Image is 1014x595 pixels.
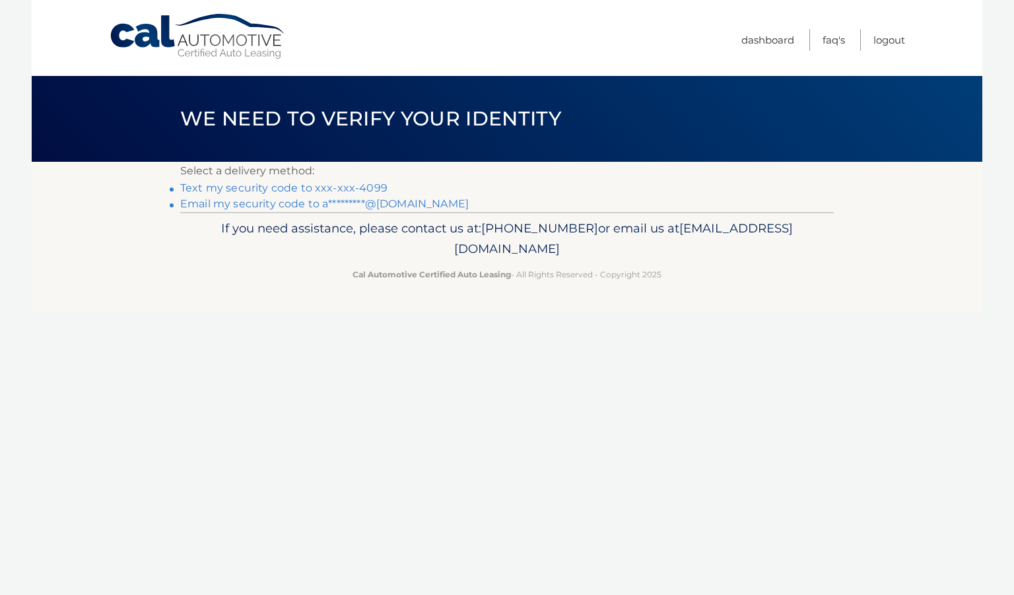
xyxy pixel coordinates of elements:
[180,106,561,131] span: We need to verify your identity
[741,29,794,51] a: Dashboard
[180,197,469,210] a: Email my security code to a*********@[DOMAIN_NAME]
[109,13,287,60] a: Cal Automotive
[353,269,511,279] strong: Cal Automotive Certified Auto Leasing
[189,218,825,260] p: If you need assistance, please contact us at: or email us at
[189,267,825,281] p: - All Rights Reserved - Copyright 2025
[481,221,598,236] span: [PHONE_NUMBER]
[180,182,388,194] a: Text my security code to xxx-xxx-4099
[180,162,834,180] p: Select a delivery method:
[873,29,905,51] a: Logout
[823,29,845,51] a: FAQ's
